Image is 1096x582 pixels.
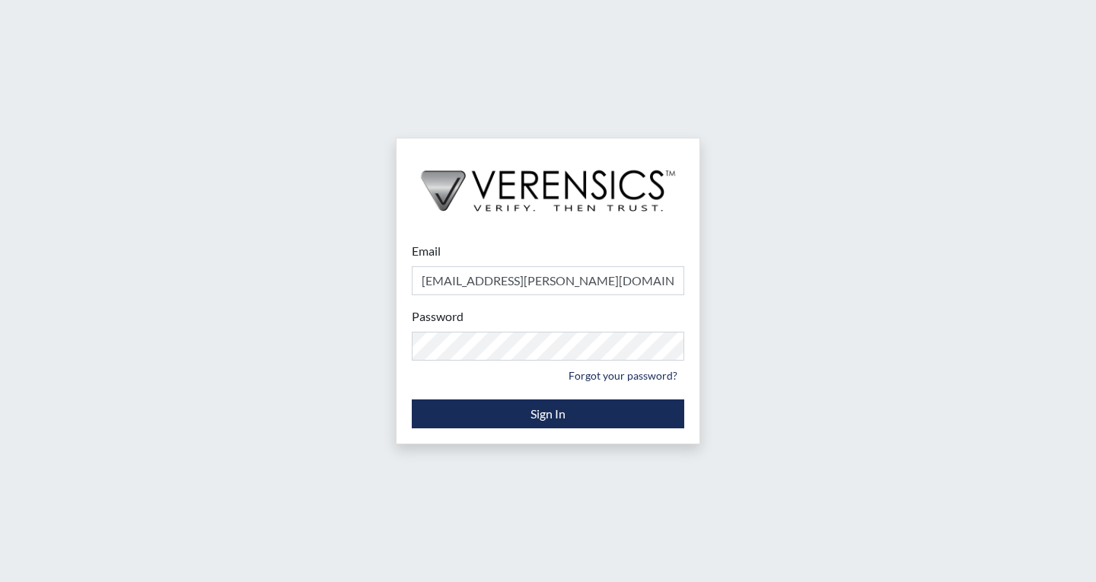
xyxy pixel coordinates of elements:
label: Password [412,307,464,326]
img: logo-wide-black.2aad4157.png [397,138,699,227]
a: Forgot your password? [562,364,684,387]
button: Sign In [412,399,684,428]
label: Email [412,242,441,260]
input: Email [412,266,684,295]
